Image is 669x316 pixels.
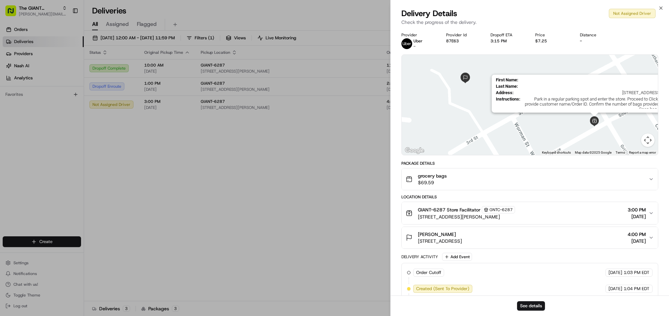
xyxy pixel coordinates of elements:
a: Terms (opens in new tab) [616,151,625,154]
a: Powered byPylon [47,173,81,179]
button: See details [517,301,545,311]
span: Address : [496,90,513,95]
span: Order Cutoff [416,270,441,276]
button: Add Event [442,253,472,261]
img: profile_uber_ahold_partner.png [401,38,412,49]
span: 3:00 PM [628,206,646,213]
a: Open this area in Google Maps (opens a new window) [403,146,426,155]
span: [PERSON_NAME] [418,231,456,238]
span: Delivery Details [401,8,457,19]
span: [DATE] [628,213,646,220]
span: First Name : [496,77,518,82]
span: GNTC-6287 [489,207,513,212]
span: - [414,44,416,49]
span: Uber [414,38,423,44]
button: grocery bags$69.59 [402,168,658,190]
div: 💻 [57,158,62,163]
input: Clear [17,103,111,110]
div: $7.25 [535,38,569,44]
div: 📗 [7,158,12,163]
div: - [580,38,614,44]
p: Welcome 👋 [7,86,122,97]
span: [STREET_ADDRESS][PERSON_NAME] [418,213,515,220]
div: Start new chat [23,124,110,130]
span: Instructions : [496,96,520,112]
span: Created (Sent To Provider) [416,286,469,292]
span: 4:00 PM [628,231,646,238]
span: Pylon [67,173,81,179]
div: Location Details [401,194,658,200]
a: 📗Knowledge Base [4,154,54,166]
span: [STREET_ADDRESS] [418,238,462,244]
span: Map data ©2025 Google [575,151,612,154]
div: 3:15 PM [490,38,524,44]
button: Map camera controls [641,133,655,147]
a: Report a map error [629,151,656,154]
div: We're available if you need us! [23,130,85,136]
span: [DATE] [628,238,646,244]
div: Provider [401,32,435,38]
span: Knowledge Base [13,157,51,164]
span: GIANT-6287 Store Facilitator [418,206,480,213]
span: API Documentation [64,157,108,164]
a: 💻API Documentation [54,154,111,166]
img: 1736555255976-a54dd68f-1ca7-489b-9aae-adbdc363a1c4 [7,124,19,136]
div: Dropoff ETA [490,32,524,38]
span: 1:03 PM EDT [624,270,650,276]
div: Price [535,32,569,38]
div: Package Details [401,161,658,166]
img: Nash [7,66,20,80]
p: Check the progress of the delivery. [401,19,658,26]
span: [DATE] [608,286,622,292]
span: 1:04 PM EDT [624,286,650,292]
span: $69.59 [418,179,447,186]
span: Last Name : [496,84,518,89]
div: Delivery Activity [401,254,438,260]
button: Start new chat [114,126,122,134]
button: [PERSON_NAME][STREET_ADDRESS]4:00 PM[DATE] [402,227,658,248]
button: 87E63 [446,38,459,44]
button: GIANT-6287 Store FacilitatorGNTC-6287[STREET_ADDRESS][PERSON_NAME]3:00 PM[DATE] [402,202,658,224]
div: Distance [580,32,614,38]
span: [DATE] [608,270,622,276]
span: grocery bags [418,172,447,179]
button: Keyboard shortcuts [542,150,571,155]
div: Provider Id [446,32,480,38]
img: Google [403,146,426,155]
